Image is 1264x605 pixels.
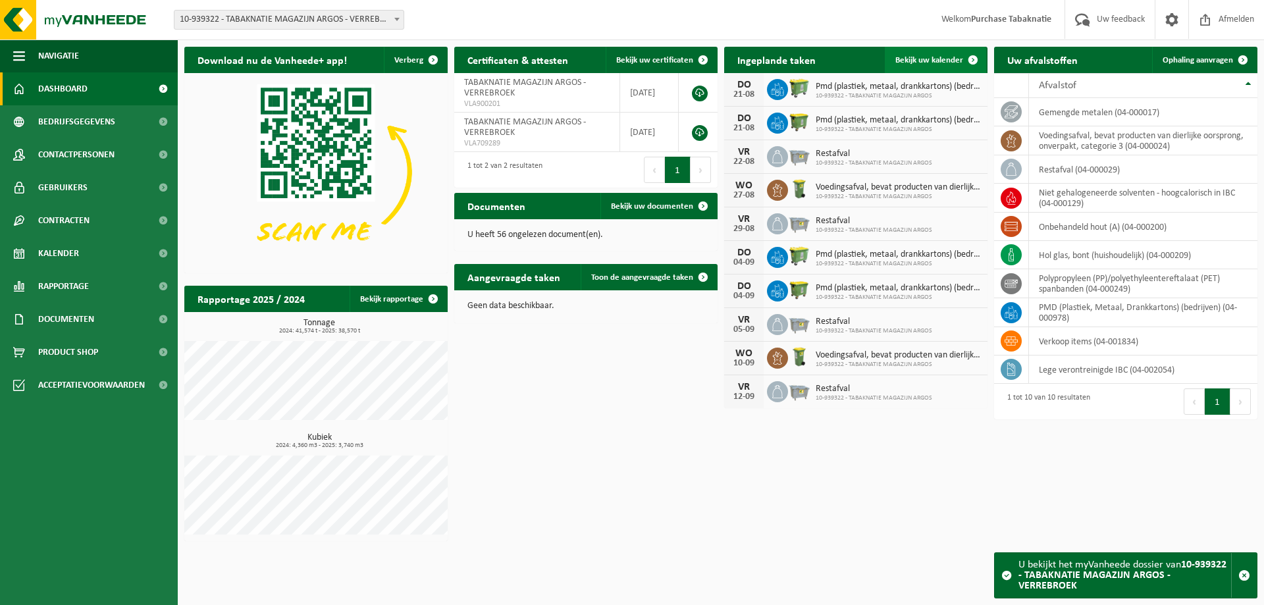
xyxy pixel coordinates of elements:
[731,90,757,99] div: 21-08
[184,73,448,271] img: Download de VHEPlus App
[394,56,423,65] span: Verberg
[724,47,829,72] h2: Ingeplande taken
[788,178,810,200] img: WB-0140-HPE-GN-50
[1029,355,1257,384] td: Lege verontreinigde IBC (04-002054)
[816,294,981,302] span: 10-939322 - TABAKNATIE MAGAZIJN ARGOS
[1029,126,1257,155] td: voedingsafval, bevat producten van dierlijke oorsprong, onverpakt, categorie 3 (04-000024)
[1029,269,1257,298] td: polypropyleen (PP)/polyethyleentereftalaat (PET) spanbanden (04-000249)
[816,250,981,260] span: Pmd (plastiek, metaal, drankkartons) (bedrijven)
[454,47,581,72] h2: Certificaten & attesten
[971,14,1051,24] strong: Purchase Tabaknatie
[620,73,679,113] td: [DATE]
[816,350,981,361] span: Voedingsafval, bevat producten van dierlijke oorsprong, onverpakt, categorie 3
[1152,47,1256,73] a: Ophaling aanvragen
[38,105,115,138] span: Bedrijfsgegevens
[816,182,981,193] span: Voedingsafval, bevat producten van dierlijke oorsprong, onverpakt, categorie 3
[191,319,448,334] h3: Tonnage
[731,325,757,334] div: 05-09
[174,11,404,29] span: 10-939322 - TABAKNATIE MAGAZIJN ARGOS - VERREBROEK
[731,124,757,133] div: 21-08
[1018,560,1226,591] strong: 10-939322 - TABAKNATIE MAGAZIJN ARGOS - VERREBROEK
[895,56,963,65] span: Bekijk uw kalender
[816,361,981,369] span: 10-939322 - TABAKNATIE MAGAZIJN ARGOS
[788,144,810,167] img: WB-2500-GAL-GY-01
[731,214,757,224] div: VR
[454,193,539,219] h2: Documenten
[1184,388,1205,415] button: Previous
[1230,388,1251,415] button: Next
[816,317,932,327] span: Restafval
[885,47,986,73] a: Bekijk uw kalender
[1029,155,1257,184] td: restafval (04-000029)
[38,303,94,336] span: Documenten
[731,359,757,368] div: 10-09
[591,273,693,282] span: Toon de aangevraagde taken
[454,264,573,290] h2: Aangevraagde taken
[174,10,404,30] span: 10-939322 - TABAKNATIE MAGAZIJN ARGOS - VERREBROEK
[38,72,88,105] span: Dashboard
[38,138,115,171] span: Contactpersonen
[350,286,446,312] a: Bekijk rapportage
[1029,98,1257,126] td: gemengde metalen (04-000017)
[464,138,610,149] span: VLA709289
[620,113,679,152] td: [DATE]
[731,315,757,325] div: VR
[816,115,981,126] span: Pmd (plastiek, metaal, drankkartons) (bedrijven)
[467,230,704,240] p: U heeft 56 ongelezen document(en).
[816,260,981,268] span: 10-939322 - TABAKNATIE MAGAZIJN ARGOS
[816,149,932,159] span: Restafval
[731,224,757,234] div: 29-08
[184,286,318,311] h2: Rapportage 2025 / 2024
[467,302,704,311] p: Geen data beschikbaar.
[731,292,757,301] div: 04-09
[1018,553,1231,598] div: U bekijkt het myVanheede dossier van
[816,283,981,294] span: Pmd (plastiek, metaal, drankkartons) (bedrijven)
[38,204,90,237] span: Contracten
[788,77,810,99] img: WB-0660-HPE-GN-50
[816,327,932,335] span: 10-939322 - TABAKNATIE MAGAZIJN ARGOS
[691,157,711,183] button: Next
[731,382,757,392] div: VR
[191,433,448,449] h3: Kubiek
[816,394,932,402] span: 10-939322 - TABAKNATIE MAGAZIJN ARGOS
[38,369,145,402] span: Acceptatievoorwaarden
[816,126,981,134] span: 10-939322 - TABAKNATIE MAGAZIJN ARGOS
[731,180,757,191] div: WO
[788,278,810,301] img: WB-1100-HPE-GN-50
[461,155,542,184] div: 1 tot 2 van 2 resultaten
[816,82,981,92] span: Pmd (plastiek, metaal, drankkartons) (bedrijven)
[788,346,810,368] img: WB-0140-HPE-GN-50
[731,392,757,402] div: 12-09
[816,92,981,100] span: 10-939322 - TABAKNATIE MAGAZIJN ARGOS
[38,270,89,303] span: Rapportage
[1029,184,1257,213] td: niet gehalogeneerde solventen - hoogcalorisch in IBC (04-000129)
[384,47,446,73] button: Verberg
[616,56,693,65] span: Bekijk uw certificaten
[644,157,665,183] button: Previous
[788,379,810,402] img: WB-2500-GAL-GY-01
[464,78,586,98] span: TABAKNATIE MAGAZIJN ARGOS - VERREBROEK
[1029,327,1257,355] td: verkoop items (04-001834)
[38,39,79,72] span: Navigatie
[611,202,693,211] span: Bekijk uw documenten
[731,80,757,90] div: DO
[816,193,981,201] span: 10-939322 - TABAKNATIE MAGAZIJN ARGOS
[38,336,98,369] span: Product Shop
[1163,56,1233,65] span: Ophaling aanvragen
[600,193,716,219] a: Bekijk uw documenten
[788,111,810,133] img: WB-1100-HPE-GN-50
[184,47,360,72] h2: Download nu de Vanheede+ app!
[731,258,757,267] div: 04-09
[731,281,757,292] div: DO
[665,157,691,183] button: 1
[816,384,932,394] span: Restafval
[1029,241,1257,269] td: hol glas, bont (huishoudelijk) (04-000209)
[788,245,810,267] img: WB-0660-HPE-GN-50
[581,264,716,290] a: Toon de aangevraagde taken
[788,211,810,234] img: WB-2500-GAL-GY-01
[994,47,1091,72] h2: Uw afvalstoffen
[1039,80,1076,91] span: Afvalstof
[1029,298,1257,327] td: PMD (Plastiek, Metaal, Drankkartons) (bedrijven) (04-000978)
[816,226,932,234] span: 10-939322 - TABAKNATIE MAGAZIJN ARGOS
[1205,388,1230,415] button: 1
